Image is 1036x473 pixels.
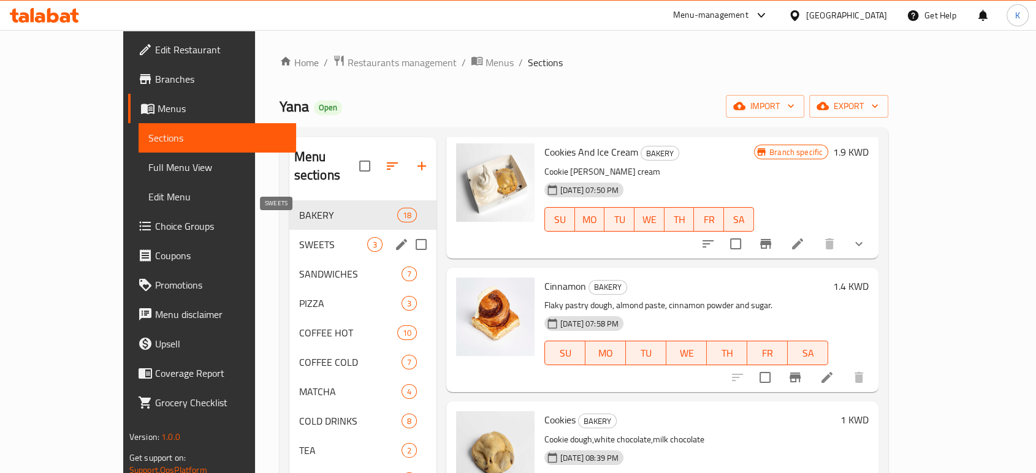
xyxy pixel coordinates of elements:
[289,259,436,289] div: SANDWICHES7
[397,325,417,340] div: items
[378,151,407,181] span: Sort sections
[289,289,436,318] div: PIZZA3
[368,239,382,251] span: 3
[575,207,605,232] button: MO
[333,55,457,70] a: Restaurants management
[299,414,402,428] div: COLD DRINKS
[139,182,296,211] a: Edit Menu
[844,363,874,392] button: delete
[407,151,436,181] button: Add section
[820,370,834,385] a: Edit menu item
[707,341,747,365] button: TH
[129,429,159,445] span: Version:
[462,55,466,70] li: /
[486,55,514,70] span: Menus
[723,231,748,257] span: Select to update
[694,207,724,232] button: FR
[289,377,436,406] div: MATCHA4
[289,406,436,436] div: COLD DRINKS8
[299,208,397,222] span: BAKERY
[402,298,416,309] span: 3
[819,99,878,114] span: export
[299,237,367,252] span: SWEETS
[128,388,296,417] a: Grocery Checklist
[671,344,702,362] span: WE
[155,42,286,57] span: Edit Restaurant
[402,414,417,428] div: items
[128,211,296,241] a: Choice Groups
[544,432,836,447] p: Cookie dough,white chocolate,milk chocolate
[752,365,778,390] span: Select to update
[155,219,286,233] span: Choice Groups
[726,95,804,118] button: import
[155,366,286,380] span: Coverage Report
[752,344,783,362] span: FR
[128,241,296,270] a: Coupons
[314,102,342,113] span: Open
[128,329,296,358] a: Upsell
[641,146,679,161] div: BAKERY
[139,123,296,153] a: Sections
[402,445,416,456] span: 2
[155,278,286,292] span: Promotions
[299,267,402,281] span: SANDWICHES
[280,55,319,70] a: Home
[588,280,627,295] div: BAKERY
[128,35,296,64] a: Edit Restaurant
[299,296,402,311] span: PIZZA
[669,211,690,229] span: TH
[806,9,887,22] div: [GEOGRAPHIC_DATA]
[402,443,417,458] div: items
[128,64,296,94] a: Branches
[155,307,286,322] span: Menu disclaimer
[544,277,586,295] span: Cinnamon
[299,355,402,369] span: COFFEE COLD
[348,55,457,70] span: Restaurants management
[544,411,576,429] span: Cookies
[665,207,695,232] button: TH
[456,143,535,222] img: Cookies And Ice Cream
[367,237,383,252] div: items
[729,211,749,229] span: SA
[724,207,754,232] button: SA
[402,267,417,281] div: items
[544,207,575,232] button: SU
[299,384,402,399] span: MATCHA
[402,415,416,427] span: 8
[139,153,296,182] a: Full Menu View
[793,344,823,362] span: SA
[764,146,828,158] span: Branch specific
[544,143,638,161] span: Cookies And Ice Cream
[299,325,397,340] span: COFFEE HOT
[519,55,523,70] li: /
[736,99,794,114] span: import
[673,8,748,23] div: Menu-management
[555,452,623,464] span: [DATE] 08:39 PM
[693,229,723,259] button: sort-choices
[851,236,866,251] svg: Show Choices
[790,236,805,251] a: Edit menu item
[631,344,661,362] span: TU
[840,411,869,428] h6: 1 KWD
[833,278,869,295] h6: 1.4 KWD
[555,184,623,196] span: [DATE] 07:50 PM
[128,94,296,123] a: Menus
[398,327,416,339] span: 10
[161,429,180,445] span: 1.0.0
[751,229,780,259] button: Branch-specific-item
[148,131,286,145] span: Sections
[544,341,585,365] button: SU
[402,268,416,280] span: 7
[128,358,296,388] a: Coverage Report
[666,341,707,365] button: WE
[590,344,621,362] span: MO
[299,443,402,458] span: TEA
[155,395,286,410] span: Grocery Checklist
[148,189,286,204] span: Edit Menu
[456,278,535,356] img: Cinnamon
